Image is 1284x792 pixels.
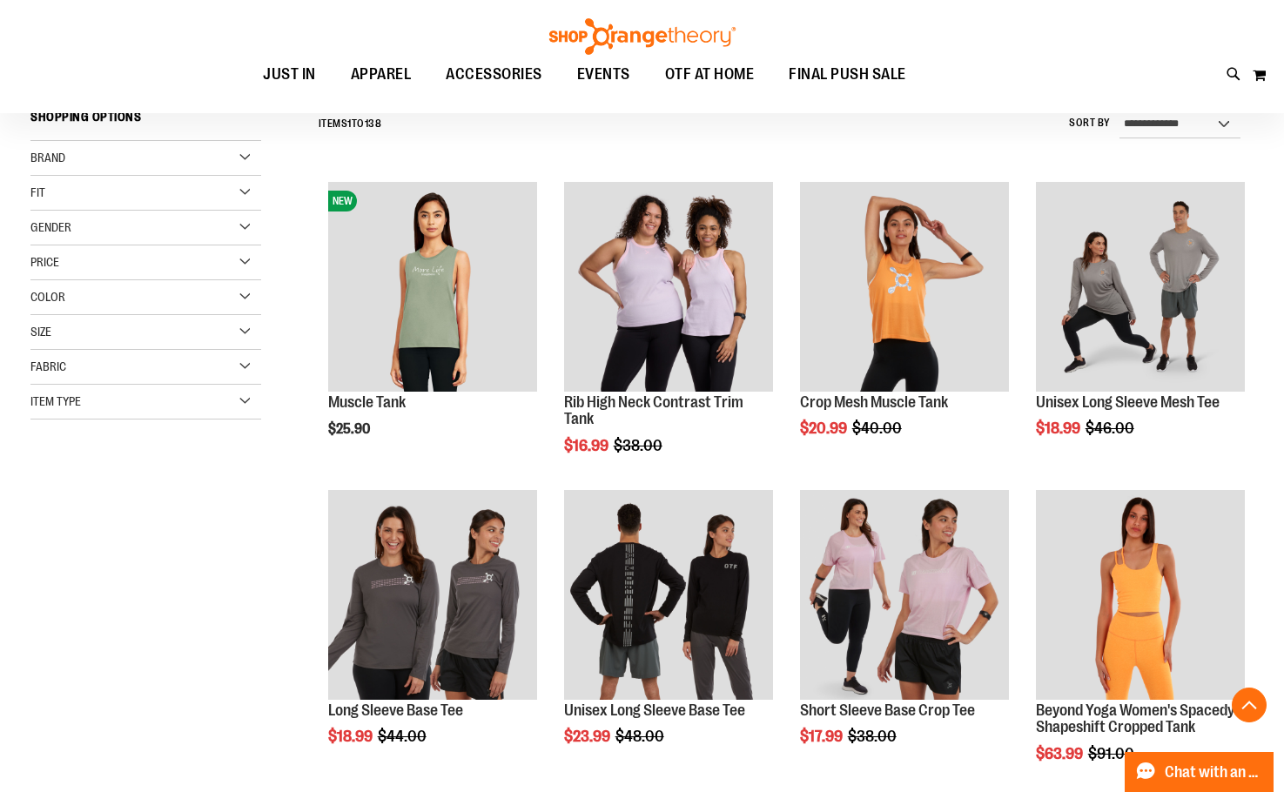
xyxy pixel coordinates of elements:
span: FINAL PUSH SALE [789,55,906,94]
a: Muscle Tank [328,393,406,411]
img: Product image for Long Sleeve Base Tee [328,490,537,699]
span: Fit [30,185,45,199]
button: Chat with an Expert [1125,752,1274,792]
span: ACCESSORIES [446,55,542,94]
h2: Items to [319,111,382,138]
div: product [319,481,546,789]
span: APPAREL [351,55,412,94]
span: Fabric [30,359,66,373]
label: Sort By [1069,116,1111,131]
span: $16.99 [564,437,611,454]
img: Crop Mesh Muscle Tank primary image [800,182,1009,391]
div: product [319,173,546,481]
span: 1 [347,117,352,130]
a: Short Sleeve Base Crop Tee [800,701,975,719]
span: $46.00 [1086,419,1137,437]
span: 138 [365,117,382,130]
a: Unisex Long Sleeve Mesh Tee [1036,393,1220,411]
span: $23.99 [564,728,613,745]
span: $18.99 [1036,419,1083,437]
div: product [791,173,1018,481]
span: $63.99 [1036,745,1086,762]
a: Product image for Unisex Long Sleeve Base Tee [564,490,773,701]
span: $48.00 [615,728,667,745]
img: Rib Tank w/ Contrast Binding primary image [564,182,773,391]
img: Product image for Unisex Long Sleeve Base Tee [564,490,773,699]
span: $18.99 [328,728,375,745]
span: $25.90 [328,421,373,437]
div: product [555,481,782,789]
span: NEW [328,191,357,211]
strong: Shopping Options [30,102,261,141]
span: Item Type [30,394,81,408]
div: product [555,173,782,499]
span: $17.99 [800,728,845,745]
a: Rib High Neck Contrast Trim Tank [564,393,743,428]
span: Brand [30,151,65,164]
a: Product image for Long Sleeve Base Tee [328,490,537,701]
span: Size [30,325,51,339]
span: EVENTS [577,55,630,94]
span: Gender [30,220,71,234]
span: Color [30,290,65,304]
span: Chat with an Expert [1165,764,1263,781]
img: Product image for Beyond Yoga Womens Spacedye Shapeshift Cropped Tank [1036,490,1245,699]
span: $38.00 [848,728,899,745]
span: $91.00 [1088,745,1137,762]
img: Product image for Short Sleeve Base Crop Tee [800,490,1009,699]
a: Crop Mesh Muscle Tank primary image [800,182,1009,393]
span: Price [30,255,59,269]
a: Crop Mesh Muscle Tank [800,393,948,411]
span: JUST IN [263,55,316,94]
a: Muscle TankNEW [328,182,537,393]
span: $40.00 [852,419,904,437]
button: Back To Top [1232,688,1267,722]
div: product [1027,173,1254,481]
span: $20.99 [800,419,850,437]
a: Rib Tank w/ Contrast Binding primary image [564,182,773,393]
span: OTF AT HOME [665,55,755,94]
span: $38.00 [614,437,665,454]
a: Product image for Beyond Yoga Womens Spacedye Shapeshift Cropped Tank [1036,490,1245,701]
a: Product image for Short Sleeve Base Crop Tee [800,490,1009,701]
div: product [791,481,1018,789]
a: Long Sleeve Base Tee [328,701,463,719]
a: Unisex Long Sleeve Mesh Tee primary image [1036,182,1245,393]
img: Unisex Long Sleeve Mesh Tee primary image [1036,182,1245,391]
a: Unisex Long Sleeve Base Tee [564,701,745,719]
img: Shop Orangetheory [547,18,738,55]
span: $44.00 [378,728,429,745]
img: Muscle Tank [328,182,537,391]
a: Beyond Yoga Women's Spacedye Shapeshift Cropped Tank [1036,701,1242,736]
